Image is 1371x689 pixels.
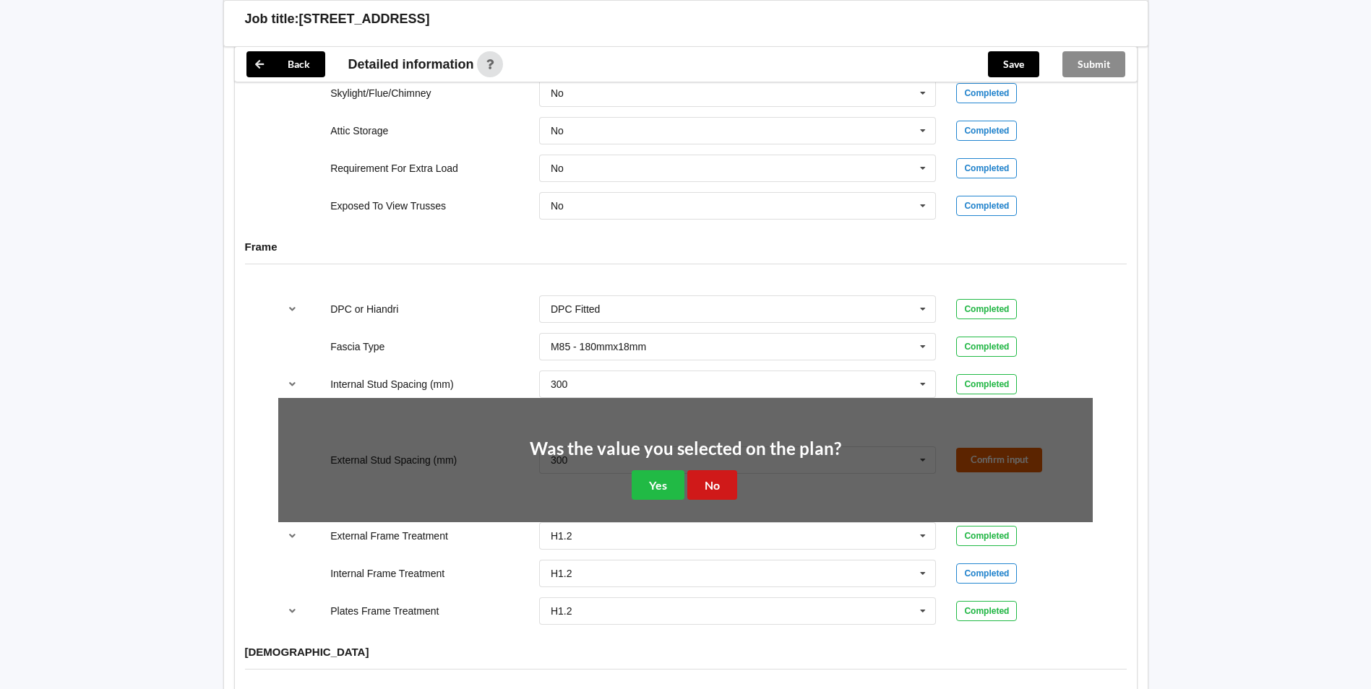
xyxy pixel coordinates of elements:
[551,88,564,98] div: No
[330,378,453,390] label: Internal Stud Spacing (mm)
[551,531,572,541] div: H1.2
[551,304,600,314] div: DPC Fitted
[687,470,737,500] button: No
[330,605,439,617] label: Plates Frame Treatment
[245,11,299,27] h3: Job title:
[330,568,444,579] label: Internal Frame Treatment
[956,601,1017,621] div: Completed
[551,568,572,578] div: H1.2
[551,126,564,136] div: No
[551,342,646,352] div: M85 - 180mmx18mm
[278,371,306,397] button: reference-toggle
[956,83,1017,103] div: Completed
[330,87,431,99] label: Skylight/Flue/Chimney
[299,11,430,27] h3: [STREET_ADDRESS]
[956,196,1017,216] div: Completed
[330,200,446,212] label: Exposed To View Trusses
[632,470,684,500] button: Yes
[551,606,572,616] div: H1.2
[956,337,1017,357] div: Completed
[278,523,306,549] button: reference-toggle
[330,341,384,352] label: Fascia Type
[956,158,1017,178] div: Completed
[330,162,458,174] label: Requirement For Extra Load
[956,374,1017,394] div: Completed
[330,530,448,542] label: External Frame Treatment
[245,645,1127,659] h4: [DEMOGRAPHIC_DATA]
[245,240,1127,253] h4: Frame
[956,526,1017,546] div: Completed
[956,299,1017,319] div: Completed
[330,303,398,315] label: DPC or Hiandri
[246,51,325,77] button: Back
[551,201,564,211] div: No
[278,598,306,624] button: reference-toggle
[330,125,388,136] label: Attic Storage
[278,296,306,322] button: reference-toggle
[988,51,1039,77] button: Save
[956,563,1017,584] div: Completed
[348,58,474,71] span: Detailed information
[956,121,1017,141] div: Completed
[551,163,564,173] div: No
[530,438,841,460] h2: Was the value you selected on the plan?
[551,379,567,389] div: 300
